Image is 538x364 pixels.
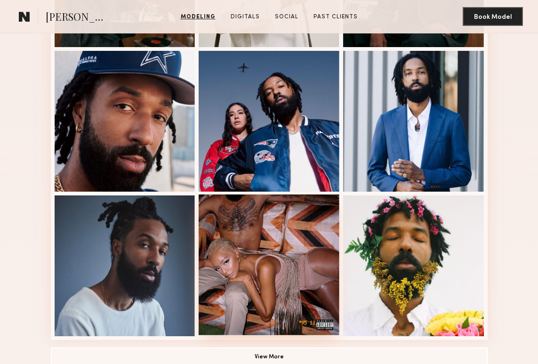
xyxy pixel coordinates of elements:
[227,13,264,21] a: Digitals
[310,13,361,21] a: Past Clients
[271,13,302,21] a: Social
[177,13,219,21] a: Modeling
[463,12,523,20] a: Book Model
[463,7,523,26] button: Book Model
[46,9,111,26] span: [PERSON_NAME]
